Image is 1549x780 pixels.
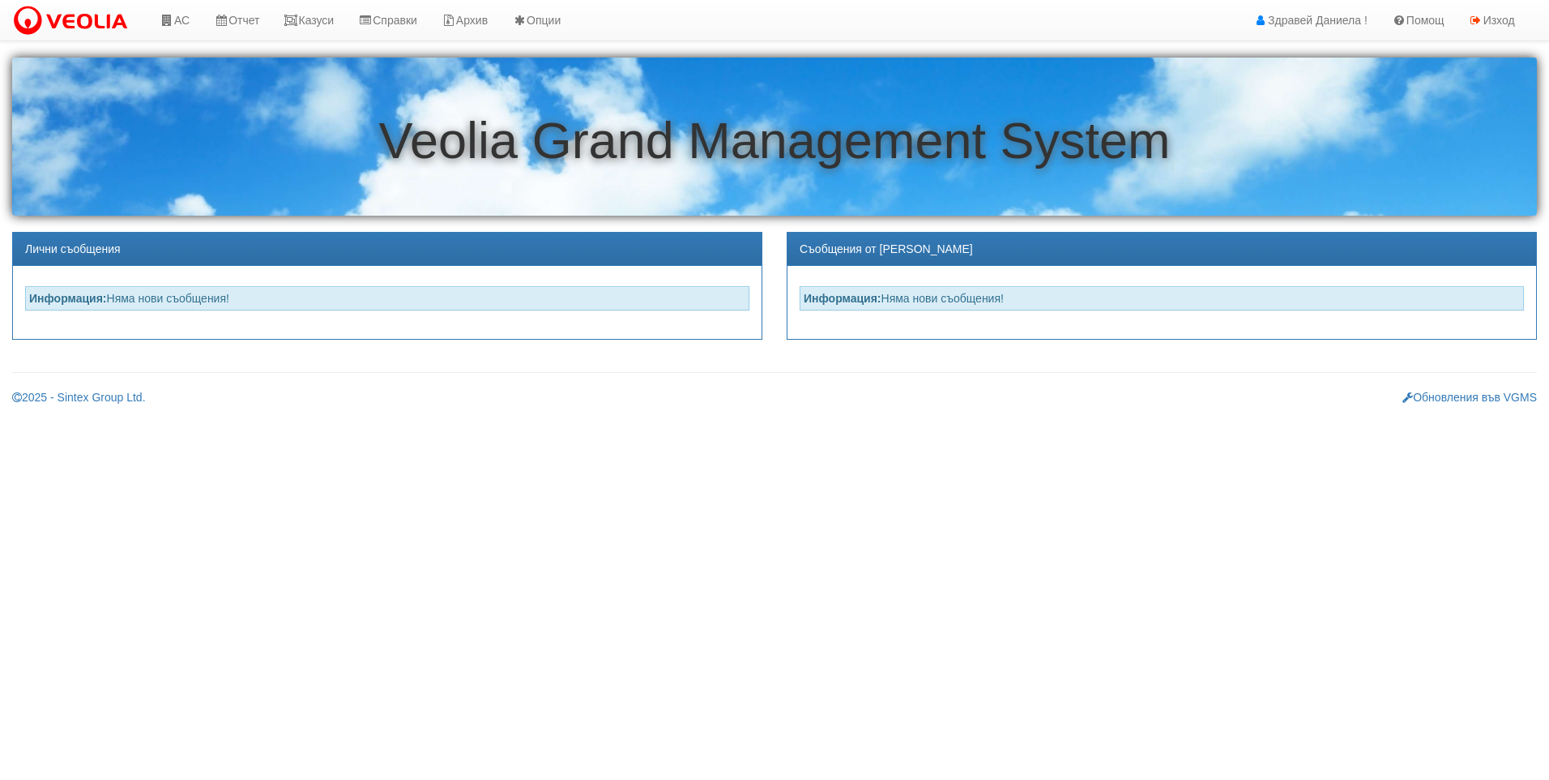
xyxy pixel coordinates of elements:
div: Няма нови съобщения! [800,286,1524,311]
img: VeoliaLogo.png [12,4,135,38]
strong: Информация: [29,292,107,305]
strong: Информация: [804,292,881,305]
a: 2025 - Sintex Group Ltd. [12,391,146,404]
div: Съобщения от [PERSON_NAME] [787,233,1536,266]
h1: Veolia Grand Management System [12,113,1537,169]
a: Обновления във VGMS [1402,391,1537,404]
div: Лични съобщения [13,233,762,266]
div: Няма нови съобщения! [25,286,749,311]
